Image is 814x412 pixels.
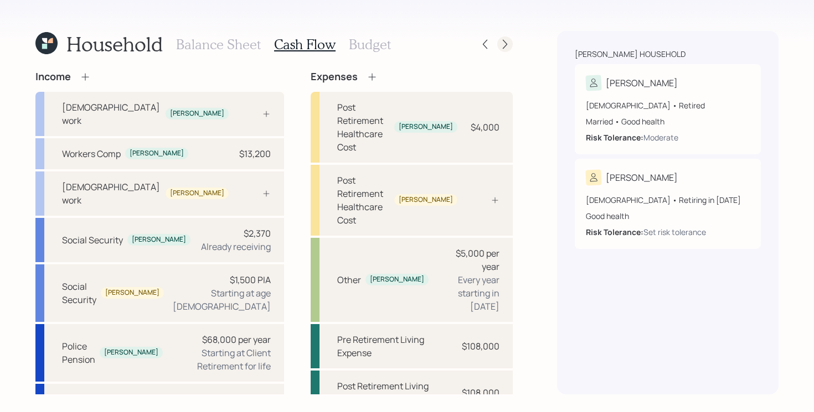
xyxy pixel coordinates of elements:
[202,333,271,346] div: $68,000 per year
[230,273,271,286] div: $1,500 PIA
[349,36,391,53] h3: Budget
[244,227,271,240] div: $2,370
[311,71,358,83] h4: Expenses
[370,275,424,284] div: [PERSON_NAME]
[462,340,499,353] div: $108,000
[337,333,455,359] div: Pre Retirement Living Expense
[586,210,750,222] div: Good health
[35,71,71,83] h4: Income
[62,280,96,306] div: Social Security
[62,147,121,160] div: Workers Comp
[643,132,678,143] div: Moderate
[170,109,224,118] div: [PERSON_NAME]
[203,393,271,406] div: $45,500 per year
[201,240,271,253] div: Already receiving
[437,247,499,273] div: $5,000 per year
[239,147,271,160] div: $13,200
[176,36,261,53] h3: Balance Sheet
[471,121,499,134] div: $4,000
[586,227,643,237] b: Risk Tolerance:
[575,49,686,60] div: [PERSON_NAME] household
[132,235,186,244] div: [PERSON_NAME]
[586,100,750,111] div: [DEMOGRAPHIC_DATA] • Retired
[399,122,453,132] div: [PERSON_NAME]
[586,194,750,206] div: [DEMOGRAPHIC_DATA] • Retiring in [DATE]
[274,36,336,53] h3: Cash Flow
[172,346,271,373] div: Starting at Client Retirement for life
[62,340,95,366] div: Police Pension
[586,116,750,127] div: Married • Good health
[606,76,678,90] div: [PERSON_NAME]
[170,189,224,198] div: [PERSON_NAME]
[62,233,123,247] div: Social Security
[337,174,390,227] div: Post Retirement Healthcare Cost
[62,180,161,207] div: [DEMOGRAPHIC_DATA] work
[337,379,456,406] div: Post Retirement Living Expense
[399,195,453,205] div: [PERSON_NAME]
[105,288,159,298] div: [PERSON_NAME]
[586,132,643,143] b: Risk Tolerance:
[104,348,158,357] div: [PERSON_NAME]
[462,386,499,399] div: $108,000
[62,101,161,127] div: [DEMOGRAPHIC_DATA] work
[337,273,361,286] div: Other
[130,149,184,158] div: [PERSON_NAME]
[66,32,163,56] h1: Household
[337,101,390,154] div: Post Retirement Healthcare Cost
[643,226,706,238] div: Set risk tolerance
[173,286,271,313] div: Starting at age [DEMOGRAPHIC_DATA]
[437,273,499,313] div: Every year starting in [DATE]
[606,171,678,184] div: [PERSON_NAME]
